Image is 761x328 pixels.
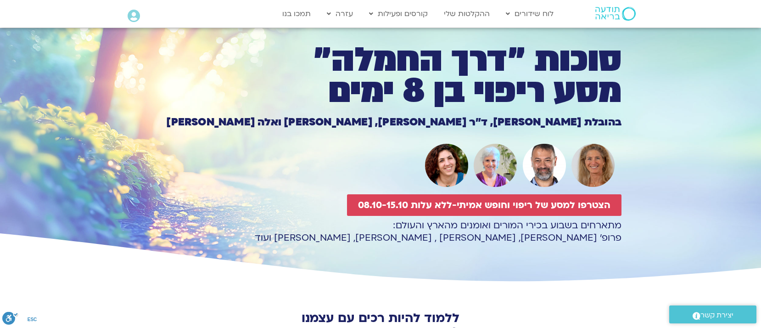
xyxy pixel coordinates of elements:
[364,5,432,23] a: קורסים ופעילות
[358,200,610,210] span: הצטרפו למסע של ריפוי וחופש אמיתי-ללא עלות 08.10-15.10
[140,117,621,127] h1: בהובלת [PERSON_NAME], ד״ר [PERSON_NAME], [PERSON_NAME] ואלה [PERSON_NAME]
[501,5,558,23] a: לוח שידורים
[322,5,358,23] a: עזרה
[669,305,756,323] a: יצירת קשר
[439,5,494,23] a: ההקלטות שלי
[595,7,636,21] img: תודעה בריאה
[140,219,621,244] p: מתארחים בשבוע בכירי המורים ואומנים מהארץ והעולם: פרופ׳ [PERSON_NAME], [PERSON_NAME] , [PERSON_NAM...
[278,5,315,23] a: תמכו בנו
[347,194,621,216] a: הצטרפו למסע של ריפוי וחופש אמיתי-ללא עלות 08.10-15.10
[700,309,733,322] span: יצירת קשר
[140,45,621,107] h1: סוכות ״דרך החמלה״ מסע ריפוי בן 8 ימים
